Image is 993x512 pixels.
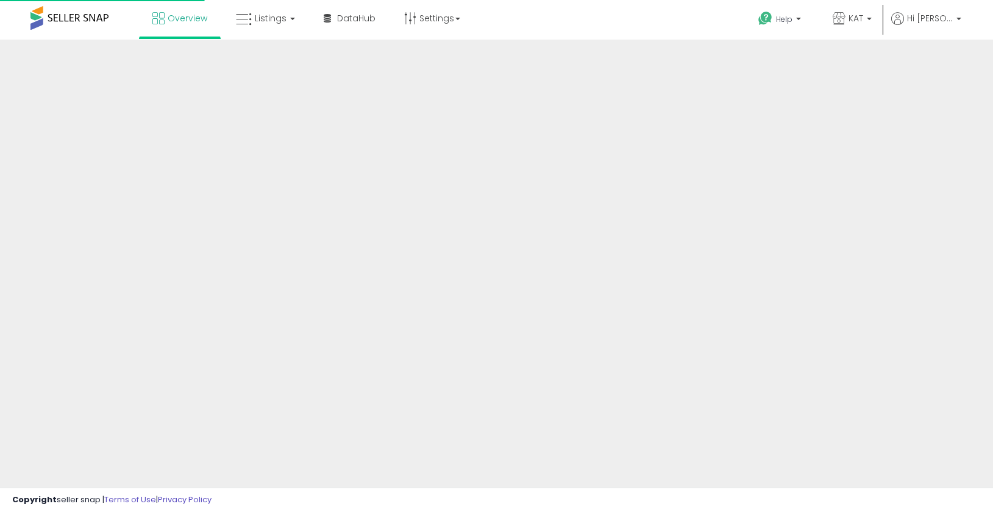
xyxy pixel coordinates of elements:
span: Overview [168,12,207,24]
strong: Copyright [12,494,57,505]
a: Help [749,2,813,40]
span: Listings [255,12,287,24]
span: DataHub [337,12,375,24]
a: Terms of Use [104,494,156,505]
i: Get Help [758,11,773,26]
a: Hi [PERSON_NAME] [891,12,961,40]
a: Privacy Policy [158,494,212,505]
span: KAT [849,12,863,24]
div: seller snap | | [12,494,212,506]
span: Hi [PERSON_NAME] [907,12,953,24]
span: Help [776,14,792,24]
